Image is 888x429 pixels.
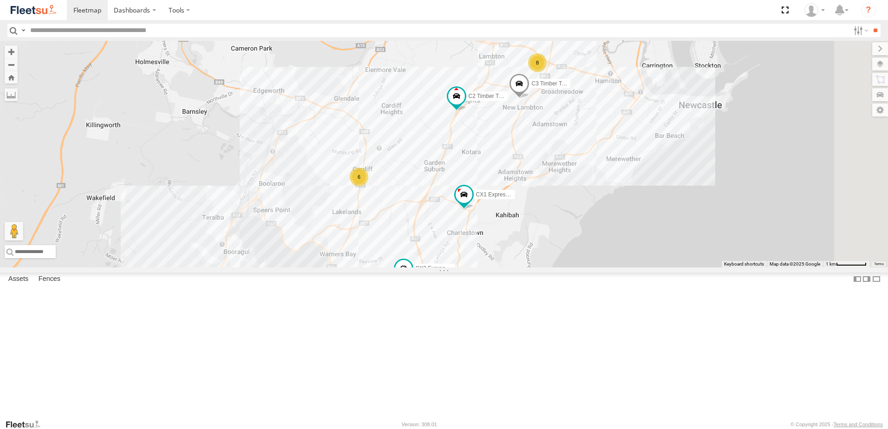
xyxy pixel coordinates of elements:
label: Assets [4,273,33,286]
button: Map Scale: 1 km per 62 pixels [823,261,869,267]
button: Zoom Home [5,71,18,84]
i: ? [861,3,876,18]
span: C2 Timber Truck [469,93,509,99]
label: Search Filter Options [850,24,870,37]
a: Visit our Website [5,420,48,429]
a: Terms and Conditions [834,422,883,427]
div: 8 [528,53,547,72]
img: fleetsu-logo-horizontal.svg [9,4,58,16]
div: Version: 308.01 [402,422,437,427]
label: Hide Summary Table [872,273,881,286]
span: C3 Timber Truck [531,81,572,87]
label: Search Query [20,24,27,37]
span: Map data ©2025 Google [770,261,820,266]
span: 1 km [826,261,836,266]
div: Oliver Lees [801,3,828,17]
button: Keyboard shortcuts [724,261,764,267]
div: © Copyright 2025 - [790,422,883,427]
label: Dock Summary Table to the Right [862,273,871,286]
div: 6 [350,168,368,186]
button: Zoom out [5,58,18,71]
label: Dock Summary Table to the Left [853,273,862,286]
a: Terms (opens in new tab) [874,262,884,266]
label: Map Settings [872,104,888,117]
label: Fences [34,273,65,286]
span: CX2 Express Ute [416,266,458,272]
button: Drag Pegman onto the map to open Street View [5,222,23,240]
span: CX1 Express Ute [476,191,519,198]
button: Zoom in [5,45,18,58]
label: Measure [5,88,18,101]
